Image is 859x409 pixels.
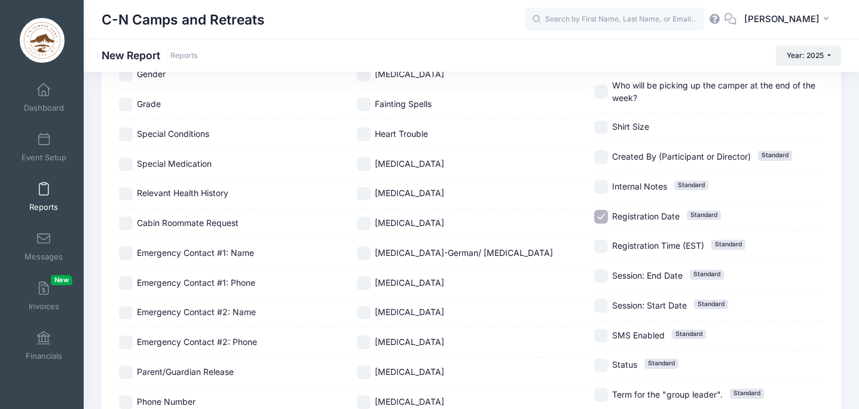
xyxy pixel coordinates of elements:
span: Dashboard [24,103,64,113]
span: Special Conditions [137,129,209,139]
span: Parent/Guardian Release [137,367,234,377]
span: Phone Number [137,396,195,407]
input: Emergency Contact #2: Phone [119,335,133,349]
span: Standard [694,300,728,309]
span: Fainting Spells [375,99,432,109]
span: [MEDICAL_DATA] [375,396,444,407]
span: Messages [25,252,63,262]
span: [MEDICAL_DATA] [375,337,444,347]
input: Relevant Health History [119,187,133,201]
a: Messages [16,225,72,267]
span: Emergency Contact #1: Phone [137,277,255,288]
a: Reports [170,51,198,60]
input: [MEDICAL_DATA] [357,68,371,82]
input: Term for the "group leader".Standard [594,388,608,402]
input: [MEDICAL_DATA] [357,276,371,290]
span: SMS Enabled [612,330,665,340]
span: Standard [644,359,678,368]
input: Grade [119,97,133,111]
input: Special Medication [119,157,133,171]
input: Who will be picking up the camper at the end of the week? [594,85,608,99]
span: Status [612,359,637,370]
span: [MEDICAL_DATA]-German/ [MEDICAL_DATA] [375,248,553,258]
span: [MEDICAL_DATA] [375,188,444,198]
input: [MEDICAL_DATA] [357,395,371,409]
input: Gender [119,68,133,82]
input: SMS EnabledStandard [594,329,608,343]
span: Standard [690,270,724,279]
span: Event Setup [22,152,66,163]
input: Phone Number [119,395,133,409]
span: Cabin Roommate Request [137,218,239,228]
span: [PERSON_NAME] [744,13,820,26]
span: Financials [26,351,62,361]
input: Shirt Size [594,121,608,135]
input: Registration Time (EST)Standard [594,240,608,254]
h1: New Report [102,49,198,62]
input: Search by First Name, Last Name, or Email... [525,8,704,32]
input: Special Conditions [119,127,133,141]
input: Emergency Contact #1: Name [119,246,133,260]
span: Standard [758,151,792,160]
span: Standard [730,389,764,398]
span: Registration Time (EST) [612,240,704,251]
span: Standard [711,240,745,249]
h1: C-N Camps and Retreats [102,6,265,33]
span: [MEDICAL_DATA] [375,277,444,288]
input: StatusStandard [594,359,608,373]
span: Emergency Contact #1: Name [137,248,254,258]
span: Invoices [29,301,59,312]
span: Emergency Contact #2: Name [137,307,256,317]
span: [MEDICAL_DATA] [375,69,444,79]
span: [MEDICAL_DATA] [375,367,444,377]
a: Reports [16,176,72,218]
span: Emergency Contact #2: Phone [137,337,257,347]
input: Created By (Participant or Director)Standard [594,150,608,164]
span: [MEDICAL_DATA] [375,218,444,228]
input: Cabin Roommate Request [119,216,133,230]
span: Year: 2025 [787,51,824,60]
button: [PERSON_NAME] [736,6,841,33]
span: Term for the "group leader". [612,389,723,399]
span: Relevant Health History [137,188,228,198]
input: [MEDICAL_DATA] [357,157,371,171]
input: Session: End DateStandard [594,269,608,283]
input: Fainting Spells [357,97,371,111]
span: Special Medication [137,158,212,169]
input: [MEDICAL_DATA] [357,216,371,230]
span: Reports [29,202,58,212]
span: Who will be picking up the camper at the end of the week? [612,80,815,103]
span: Grade [137,99,161,109]
span: Internal Notes [612,181,667,191]
input: Heart Trouble [357,127,371,141]
input: Session: Start DateStandard [594,299,608,313]
a: Financials [16,325,72,367]
input: Internal NotesStandard [594,180,608,194]
input: Emergency Contact #1: Phone [119,276,133,290]
span: Standard [687,210,721,220]
span: Registration Date [612,211,680,221]
span: New [51,275,72,285]
input: Emergency Contact #2: Name [119,306,133,320]
span: Standard [672,329,706,339]
span: Session: Start Date [612,300,687,310]
a: Event Setup [16,126,72,168]
input: [MEDICAL_DATA] [357,187,371,201]
span: [MEDICAL_DATA] [375,307,444,317]
span: Heart Trouble [375,129,428,139]
a: Dashboard [16,77,72,118]
button: Year: 2025 [776,45,841,66]
input: [MEDICAL_DATA] [357,335,371,349]
span: Created By (Participant or Director) [612,151,751,161]
input: [MEDICAL_DATA]-German/ [MEDICAL_DATA] [357,246,371,260]
input: [MEDICAL_DATA] [357,306,371,320]
span: Shirt Size [612,121,649,132]
span: [MEDICAL_DATA] [375,158,444,169]
span: Gender [137,69,166,79]
a: InvoicesNew [16,275,72,317]
input: [MEDICAL_DATA] [357,365,371,379]
input: Parent/Guardian Release [119,365,133,379]
input: Registration DateStandard [594,210,608,224]
span: Session: End Date [612,270,683,280]
img: C-N Camps and Retreats [20,18,65,63]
